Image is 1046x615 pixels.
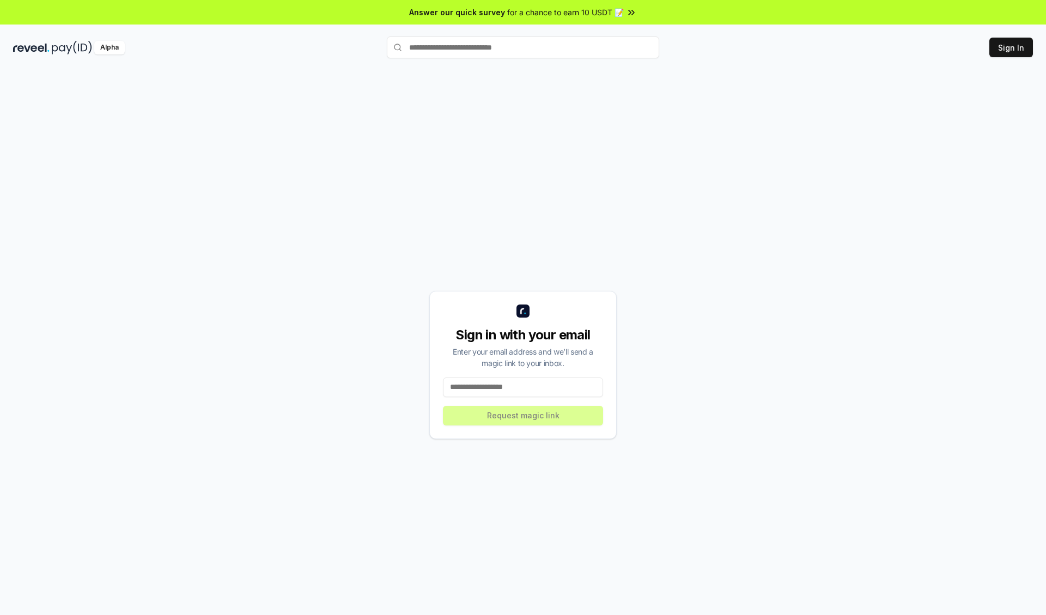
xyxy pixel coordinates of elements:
div: Enter your email address and we’ll send a magic link to your inbox. [443,346,603,369]
span: Answer our quick survey [409,7,505,18]
span: for a chance to earn 10 USDT 📝 [507,7,624,18]
img: logo_small [516,305,530,318]
button: Sign In [989,38,1033,57]
div: Alpha [94,41,125,54]
img: reveel_dark [13,41,50,54]
div: Sign in with your email [443,326,603,344]
img: pay_id [52,41,92,54]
